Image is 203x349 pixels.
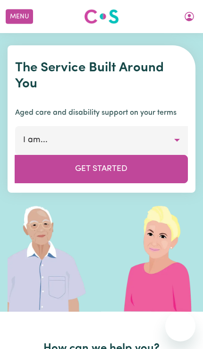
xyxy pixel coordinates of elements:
[179,9,199,25] button: My Account
[15,126,188,154] button: I am...
[15,60,188,92] h1: The Service Built Around You
[165,311,195,341] iframe: Button to launch messaging window
[15,107,188,119] p: Aged care and disability support on your terms
[84,8,119,25] img: Careseekers logo
[84,6,119,27] a: Careseekers logo
[15,155,188,183] button: Get Started
[6,9,33,24] button: Menu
